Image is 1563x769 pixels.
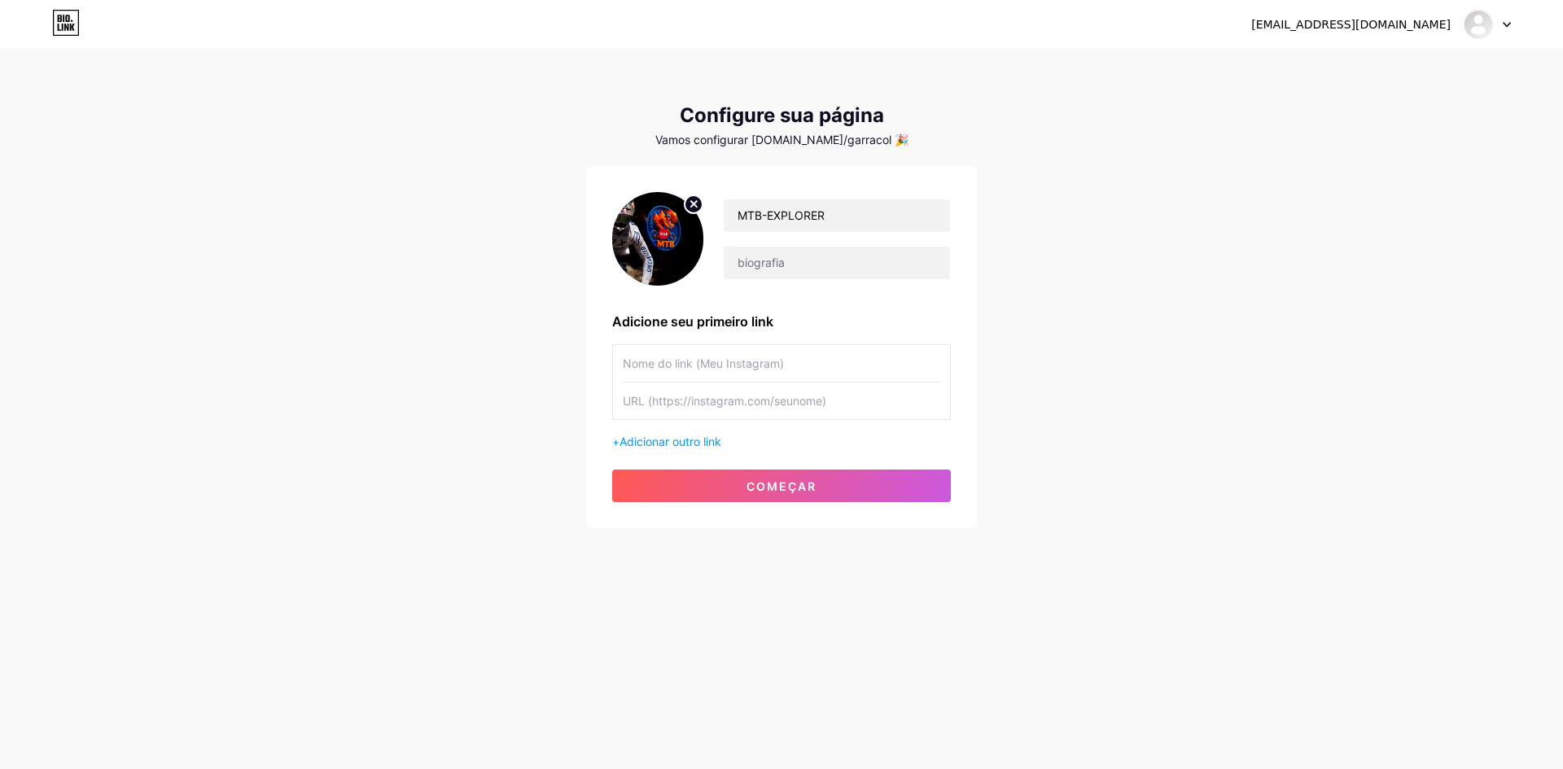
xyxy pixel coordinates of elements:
[620,435,721,448] font: Adicionar outro link
[1251,18,1451,31] font: [EMAIL_ADDRESS][DOMAIN_NAME]
[680,103,884,127] font: Configure sua página
[612,192,703,286] img: profile pic
[623,382,940,419] input: URL (https://instagram.com/seunome)
[724,199,950,232] input: Seu nome
[746,479,817,493] font: começar
[724,247,950,279] input: biografia
[623,345,940,382] input: Nome do link (Meu Instagram)
[612,435,620,448] font: +
[612,313,773,330] font: Adicione seu primeiro link
[1463,9,1494,40] img: Garra Colorada Interrs
[655,133,908,146] font: Vamos configurar [DOMAIN_NAME]/garracol 🎉
[612,470,951,502] button: começar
